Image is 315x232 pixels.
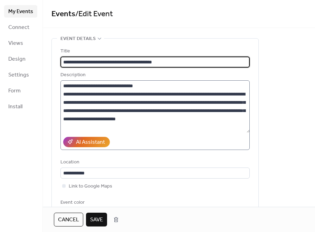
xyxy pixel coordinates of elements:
a: Settings [4,69,37,81]
div: AI Assistant [76,138,105,147]
a: Design [4,53,37,65]
span: My Events [8,8,33,16]
span: Settings [8,71,29,79]
span: Connect [8,23,29,32]
div: Title [60,47,248,56]
span: Views [8,39,23,48]
a: Events [51,7,75,22]
span: Event details [60,35,96,43]
span: Design [8,55,26,63]
span: / Edit Event [75,7,113,22]
a: Views [4,37,37,49]
a: Form [4,84,37,97]
a: Install [4,100,37,113]
span: Install [8,103,22,111]
span: Form [8,87,21,95]
a: My Events [4,5,37,18]
span: Link to Google Maps [69,182,112,191]
button: Save [86,213,107,226]
a: Connect [4,21,37,33]
div: Event color [60,199,116,207]
button: Cancel [54,213,83,226]
button: AI Assistant [63,137,110,147]
span: Cancel [58,216,79,224]
div: Description [60,71,248,79]
span: Save [90,216,103,224]
div: Location [60,158,248,167]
